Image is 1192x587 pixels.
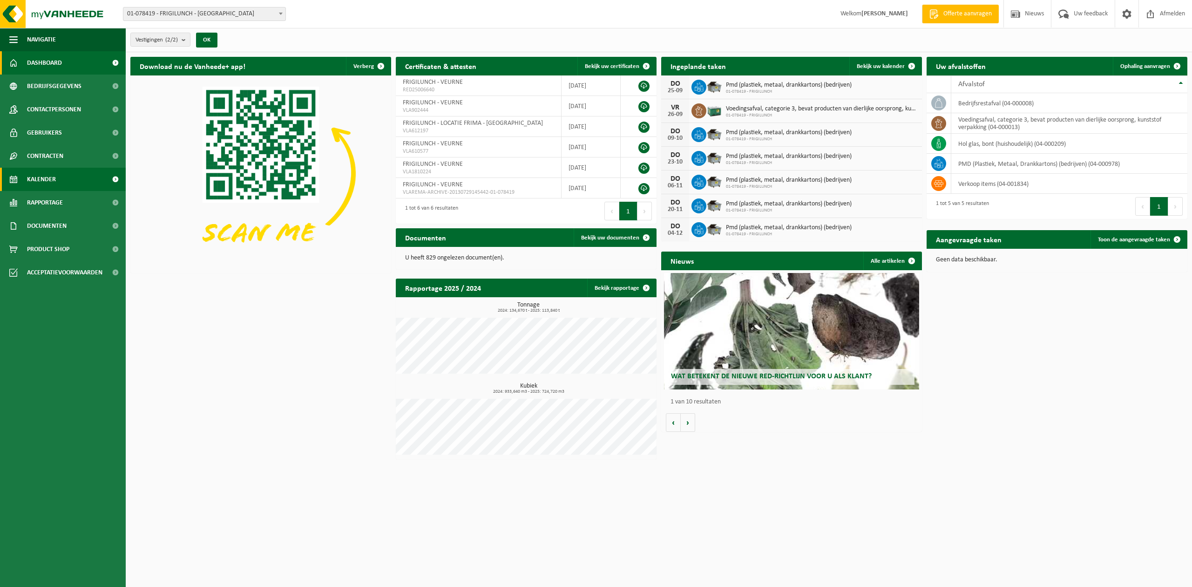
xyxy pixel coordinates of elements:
span: Acceptatievoorwaarden [27,261,102,284]
span: FRIGILUNCH - VEURNE [403,181,463,188]
h2: Uw afvalstoffen [927,57,995,75]
td: [DATE] [562,137,621,157]
span: 01-078419 - FRIGILUNCH - VEURNE [123,7,285,20]
h2: Ingeplande taken [661,57,735,75]
img: Download de VHEPlus App [130,75,391,271]
button: Previous [604,202,619,220]
h3: Tonnage [400,302,657,313]
span: 01-078419 - FRIGILUNCH [726,89,852,95]
div: 20-11 [666,206,684,213]
a: Bekijk rapportage [587,279,656,297]
span: Pmd (plastiek, metaal, drankkartons) (bedrijven) [726,153,852,160]
h2: Aangevraagde taken [927,230,1011,248]
img: WB-5000-GAL-GY-01 [706,221,722,237]
span: Product Shop [27,238,69,261]
td: [DATE] [562,178,621,198]
div: 06-11 [666,183,684,189]
a: Offerte aanvragen [922,5,999,23]
p: 1 van 10 resultaten [670,399,917,405]
p: Geen data beschikbaar. [936,257,1178,263]
span: Bekijk uw documenten [581,235,639,241]
button: 1 [619,202,637,220]
span: FRIGILUNCH - LOCATIE FRIMA - [GEOGRAPHIC_DATA] [403,120,543,127]
a: Bekijk uw kalender [849,57,921,75]
img: WB-5000-GAL-GY-01 [706,126,722,142]
span: Bekijk uw kalender [857,63,905,69]
span: FRIGILUNCH - VEURNE [403,99,463,106]
span: Documenten [27,214,67,238]
button: Previous [1135,197,1150,216]
a: Alle artikelen [863,252,921,270]
p: U heeft 829 ongelezen document(en). [405,255,647,261]
span: VLAREMA-ARCHIVE-20130729145442-01-078419 [403,189,554,196]
span: Afvalstof [958,81,985,88]
div: 09-10 [666,135,684,142]
h2: Download nu de Vanheede+ app! [130,57,255,75]
div: DO [666,223,684,230]
button: Vorige [666,413,681,432]
button: Next [1168,197,1183,216]
span: Bedrijfsgegevens [27,75,81,98]
span: FRIGILUNCH - VEURNE [403,79,463,86]
span: 01-078419 - FRIGILUNCH [726,113,917,118]
h2: Rapportage 2025 / 2024 [396,279,490,297]
div: DO [666,151,684,159]
span: Pmd (plastiek, metaal, drankkartons) (bedrijven) [726,224,852,232]
img: WB-5000-GAL-GY-01 [706,173,722,189]
span: Navigatie [27,28,56,51]
a: Ophaling aanvragen [1113,57,1186,75]
td: [DATE] [562,116,621,137]
button: OK [196,33,217,48]
span: 2024: 134,670 t - 2025: 113,840 t [400,308,657,313]
span: Pmd (plastiek, metaal, drankkartons) (bedrijven) [726,200,852,208]
td: PMD (Plastiek, Metaal, Drankkartons) (bedrijven) (04-000978) [951,154,1187,174]
span: 01-078419 - FRIGILUNCH - VEURNE [123,7,286,21]
td: [DATE] [562,75,621,96]
td: hol glas, bont (huishoudelijk) (04-000209) [951,134,1187,154]
button: Volgende [681,413,695,432]
h2: Certificaten & attesten [396,57,486,75]
div: 1 tot 6 van 6 resultaten [400,201,458,221]
span: 2024: 933,640 m3 - 2025: 724,720 m3 [400,389,657,394]
td: [DATE] [562,96,621,116]
div: VR [666,104,684,111]
span: Contracten [27,144,63,168]
span: 01-078419 - FRIGILUNCH [726,208,852,213]
span: Contactpersonen [27,98,81,121]
span: 01-078419 - FRIGILUNCH [726,184,852,190]
span: 01-078419 - FRIGILUNCH [726,232,852,237]
span: Voedingsafval, categorie 3, bevat producten van dierlijke oorsprong, kunststof v... [726,105,917,113]
h3: Kubiek [400,383,657,394]
span: Toon de aangevraagde taken [1098,237,1170,243]
img: WB-5000-GAL-GY-01 [706,150,722,165]
div: 04-12 [666,230,684,237]
div: 25-09 [666,88,684,94]
img: WB-5000-GAL-GY-01 [706,197,722,213]
td: [DATE] [562,157,621,178]
h2: Nieuws [661,252,703,270]
span: 01-078419 - FRIGILUNCH [726,137,852,142]
span: Rapportage [27,191,63,214]
button: 1 [1150,197,1168,216]
td: verkoop items (04-001834) [951,174,1187,194]
button: Verberg [346,57,390,75]
span: VLA612197 [403,127,554,135]
span: Dashboard [27,51,62,75]
a: Bekijk uw certificaten [577,57,656,75]
button: Vestigingen(2/2) [130,33,190,47]
button: Next [637,202,652,220]
img: WB-5000-GAL-GY-01 [706,78,722,94]
span: FRIGILUNCH - VEURNE [403,161,463,168]
td: bedrijfsrestafval (04-000008) [951,93,1187,113]
span: Kalender [27,168,56,191]
span: Wat betekent de nieuwe RED-richtlijn voor u als klant? [671,373,872,380]
span: Bekijk uw certificaten [585,63,639,69]
td: voedingsafval, categorie 3, bevat producten van dierlijke oorsprong, kunststof verpakking (04-000... [951,113,1187,134]
div: 1 tot 5 van 5 resultaten [931,196,989,217]
span: Gebruikers [27,121,62,144]
span: Pmd (plastiek, metaal, drankkartons) (bedrijven) [726,177,852,184]
span: VLA1810224 [403,168,554,176]
div: DO [666,80,684,88]
count: (2/2) [165,37,178,43]
strong: [PERSON_NAME] [861,10,908,17]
